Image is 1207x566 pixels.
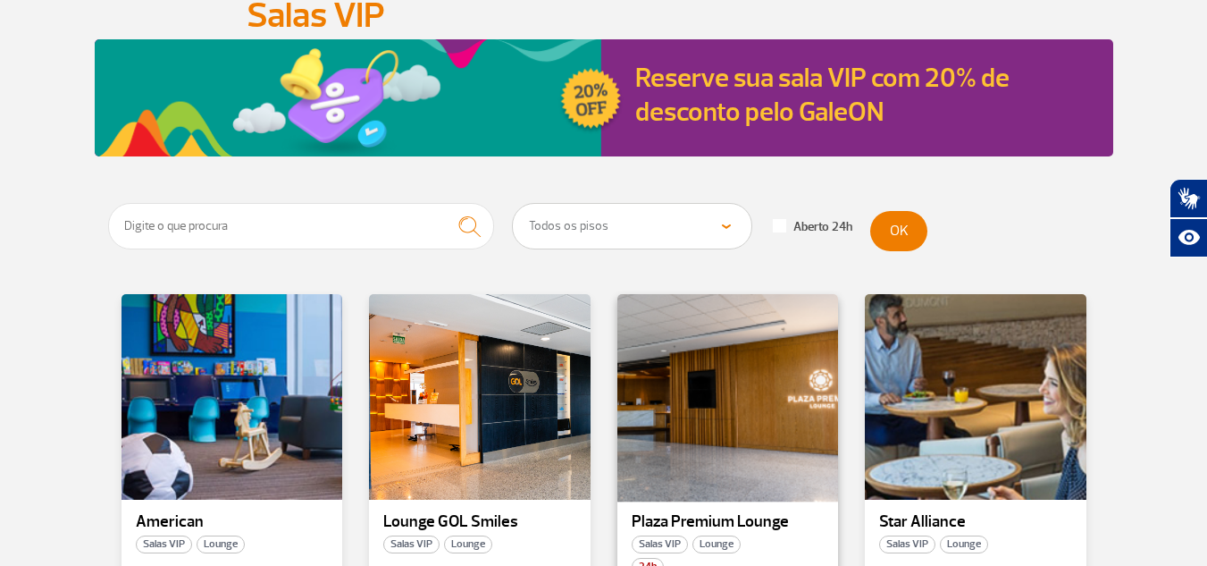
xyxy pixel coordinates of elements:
[197,536,245,553] span: Lounge
[632,513,825,531] p: Plaza Premium Lounge
[635,61,1010,129] a: Reserve sua sala VIP com 20% de desconto pelo GaleON
[136,536,192,553] span: Salas VIP
[444,536,492,553] span: Lounge
[870,211,927,251] button: OK
[940,536,988,553] span: Lounge
[1169,179,1207,218] button: Abrir tradutor de língua de sinais.
[95,39,624,156] img: Reserve sua sala VIP com 20% de desconto pelo GaleON
[692,536,741,553] span: Lounge
[383,513,576,531] p: Lounge GOL Smiles
[1169,218,1207,258] button: Abrir recursos assistivos.
[1169,179,1207,258] div: Plugin de acessibilidade da Hand Talk.
[773,219,852,235] label: Aberto 24h
[383,536,440,553] span: Salas VIP
[879,536,935,553] span: Salas VIP
[879,513,1072,531] p: Star Alliance
[136,513,329,531] p: American
[632,536,688,553] span: Salas VIP
[108,203,495,249] input: Digite o que procura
